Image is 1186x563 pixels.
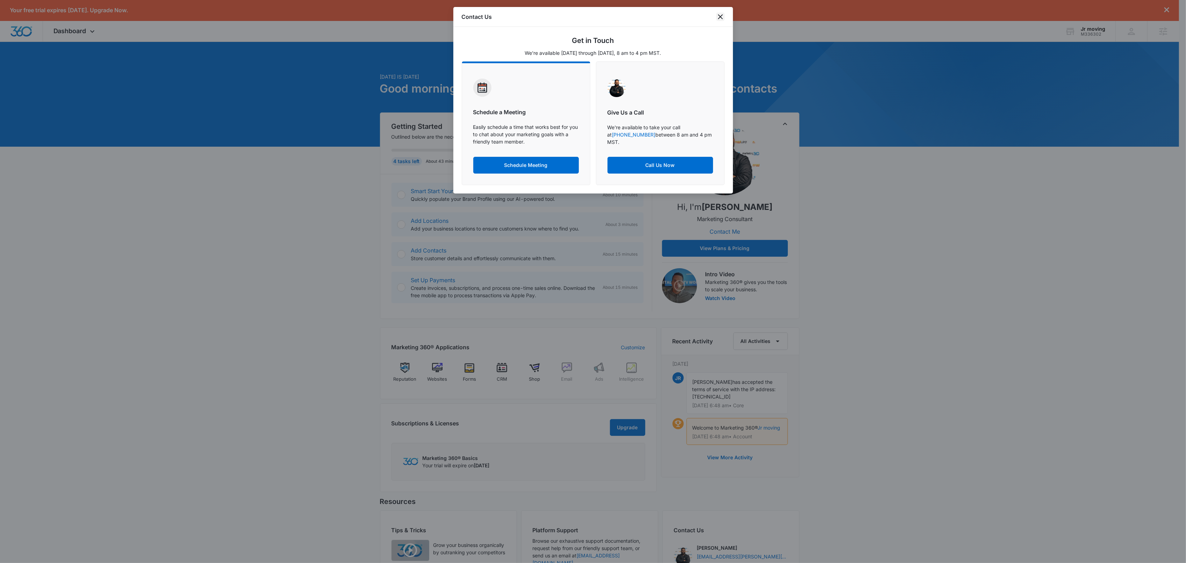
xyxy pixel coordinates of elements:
img: product-scheduling.svg [477,82,488,93]
h6: Schedule a Meeting [473,108,579,116]
button: Call Us Now [608,157,713,174]
p: We're available to take your call at between 8 am and 4 pm MST. [608,124,713,146]
p: We're available [DATE] through [DATE], 8 am to 4 pm MST. [525,49,661,57]
p: Easily schedule a time that works best for you to chat about your marketing goals with a friendly... [473,123,579,146]
a: [PHONE_NUMBER] [612,132,656,138]
h6: Give Us a Call [608,108,713,117]
button: Schedule Meeting [473,157,579,174]
h5: Get in Touch [572,35,614,46]
button: close [716,13,725,21]
h1: Contact Us [462,13,492,21]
